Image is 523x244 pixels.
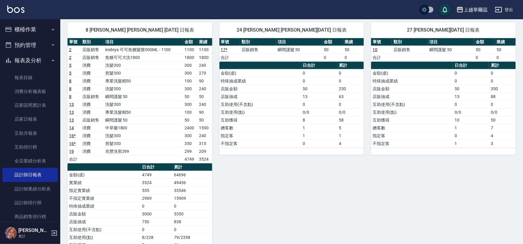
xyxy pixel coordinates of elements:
td: 2969 [140,194,173,202]
td: 指定客 [219,132,301,140]
td: 總客數 [219,124,301,132]
span: 8 [PERSON_NAME] [PERSON_NAME] [DATE] 日報表 [75,27,205,33]
img: Person [5,227,17,239]
td: 1800 [183,54,197,61]
td: 店販金額 [219,85,301,93]
span: 27 [PERSON_NAME][DATE] 日報表 [378,27,509,33]
td: 2400 [183,124,197,132]
td: 合計 [371,54,392,61]
button: save [439,4,451,16]
td: 58 [338,116,364,124]
td: 350 [489,85,516,93]
td: 店販金額 [68,210,140,218]
th: 累計 [489,62,516,69]
td: 50 [489,116,516,124]
td: 300 [183,61,197,69]
td: 300 [183,132,197,140]
th: 項目 [104,38,183,46]
a: 13 [69,118,74,122]
td: 互助使用(不含點) [371,100,453,108]
td: 店販抽成 [219,93,301,100]
td: 1590 [197,124,212,132]
td: 50 [495,46,516,54]
th: 業績 [343,38,364,46]
th: 項目 [276,38,323,46]
td: 1100 [197,46,212,54]
th: 累計 [338,62,364,69]
button: 報表及分析 [2,53,58,68]
td: 300 [183,69,197,77]
td: 50 [301,85,338,93]
button: 上越華爾茲 [454,4,490,16]
table: a dense table [371,38,516,62]
td: 3350 [173,210,212,218]
td: 0 [453,77,489,85]
td: 兆豐洗剪299 [104,147,183,155]
td: 消費 [81,69,104,77]
th: 單號 [371,38,392,46]
a: 互助排行榜 [2,140,58,154]
th: 金額 [183,38,197,46]
td: 店販銷售 [392,46,428,54]
a: 14 [69,125,74,130]
td: 消費 [81,85,104,93]
td: 750 [140,218,173,226]
td: 0 [140,226,173,233]
td: 4749 [140,171,173,179]
td: 0 [453,132,489,140]
th: 金額 [474,38,495,46]
td: 0 [338,100,364,108]
a: 5 [69,63,71,68]
td: 1100 [183,46,197,54]
td: 0 [489,77,516,85]
td: 0 [343,54,364,61]
td: 315 [197,140,212,147]
td: inebrya 可可焦糖髮膜500ML - 1100 [104,46,183,54]
th: 日合計 [301,62,338,69]
td: 8 [301,116,338,124]
td: 350 [183,140,197,147]
td: 240 [197,61,212,69]
td: 1 [301,124,338,132]
td: 50 [323,46,343,54]
td: 瞬間護髮 50 [104,93,183,100]
td: 33546 [173,187,212,194]
td: 240 [197,85,212,93]
div: 上越華爾茲 [464,6,488,14]
th: 累計 [173,163,212,171]
td: 剪髮350 [104,140,183,147]
td: 10 [453,116,489,124]
td: 100 [183,108,197,116]
td: 店販抽成 [371,93,453,100]
td: 消費 [81,132,104,140]
a: 2 [69,55,71,60]
td: 店販金額 [371,85,453,93]
table: a dense table [68,38,212,163]
a: 8 [69,86,71,91]
td: 互助使用(點) [219,108,301,116]
td: 0/0 [301,108,338,116]
td: 0 [474,54,495,61]
td: 1 [453,124,489,132]
h5: [PERSON_NAME] [18,227,49,233]
td: 50 [183,116,197,124]
td: 消費 [81,124,104,132]
th: 金額 [323,38,343,46]
td: 13 [453,93,489,100]
td: 互助獲得 [371,116,453,124]
td: 90 [197,77,212,85]
td: 1 [453,140,489,147]
td: 特殊抽成業績 [219,77,301,85]
td: 90 [197,108,212,116]
img: Logo [7,5,24,13]
td: 3524 [140,179,173,187]
td: 瞬間護髮 50 [104,116,183,124]
td: 0 [173,226,212,233]
table: a dense table [219,38,364,62]
td: 金額(虛) [219,69,301,77]
td: 4 [489,132,516,140]
td: 64696 [173,171,212,179]
th: 項目 [428,38,474,46]
td: 店販銷售 [81,93,104,100]
td: 0 [489,100,516,108]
